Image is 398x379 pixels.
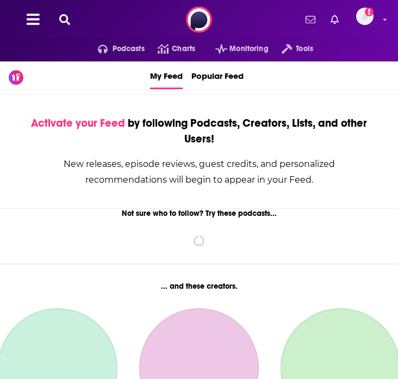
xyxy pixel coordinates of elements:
button: open menu [269,40,313,58]
img: User Profile [356,8,374,25]
a: My Feed [150,61,183,89]
span: Charts [172,41,195,57]
span: Popular Feed [191,64,244,88]
button: open menu [85,40,145,58]
span: Logged in as mresewehr [356,8,374,25]
button: open menu [202,40,269,58]
span: Podcasts [113,41,145,57]
span: My Feed [150,64,183,88]
img: Podchaser - Follow, Share and Rate Podcasts [186,7,212,33]
div: by following Podcasts, Creators, Lists, and other Users! [27,115,371,147]
span: Tools [296,41,313,57]
span: Monitoring [229,41,268,57]
a: Show notifications dropdown [301,10,320,29]
div: New releases, episode reviews, guest credits, and personalized recommendations will begin to appe... [27,156,371,188]
a: Popular Feed [191,61,244,89]
span: Activate your Feed [31,116,125,130]
a: Logged in as mresewehr [356,8,380,32]
svg: Add a profile image [365,8,374,16]
a: Show notifications dropdown [326,10,343,29]
a: Charts [145,40,195,58]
